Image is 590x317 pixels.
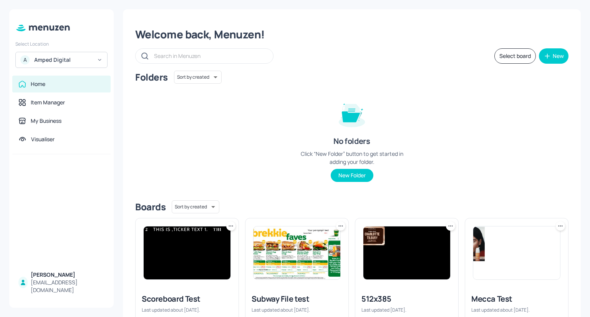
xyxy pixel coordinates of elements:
div: Last updated about [DATE]. [471,307,562,313]
div: Last updated about [DATE]. [252,307,342,313]
button: Select board [494,48,536,64]
input: Search in Menuzen [154,50,265,61]
div: 512x385 [361,294,452,304]
img: 2025-07-29-17537622447104til4tw6kiq.jpeg [144,226,230,279]
div: Subway File test [252,294,342,304]
div: No folders [333,136,370,147]
img: 2025-06-17-1750199689017r8ixrj6ih6.jpeg [363,226,450,279]
div: Boards [135,201,166,213]
div: Mecca Test [471,294,562,304]
img: folder-empty [333,94,371,133]
div: Last updated about [DATE]. [142,307,232,313]
div: Scoreboard Test [142,294,232,304]
div: Sort by created [172,199,219,215]
div: [PERSON_NAME] [31,271,104,279]
div: Home [31,80,45,88]
div: Sort by created [174,69,222,85]
div: Last updated [DATE]. [361,307,452,313]
img: 2025-07-22-1753150999163aufffdptw1.jpeg [473,226,560,279]
div: [EMAIL_ADDRESS][DOMAIN_NAME] [31,279,104,294]
div: Welcome back, Menuzen! [135,28,568,41]
button: New Folder [331,169,373,182]
div: Visualiser [31,135,55,143]
img: 2025-08-13-1755066037325fj9ck42ipr6.jpeg [254,226,340,279]
div: Select Location [15,41,108,47]
div: New [553,53,564,59]
button: New [539,48,568,64]
div: Click “New Folder” button to get started in adding your folder. [294,150,409,166]
div: Item Manager [31,99,65,106]
div: My Business [31,117,61,125]
div: Amped Digital [34,56,92,64]
div: Folders [135,71,168,83]
div: A [20,55,30,64]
